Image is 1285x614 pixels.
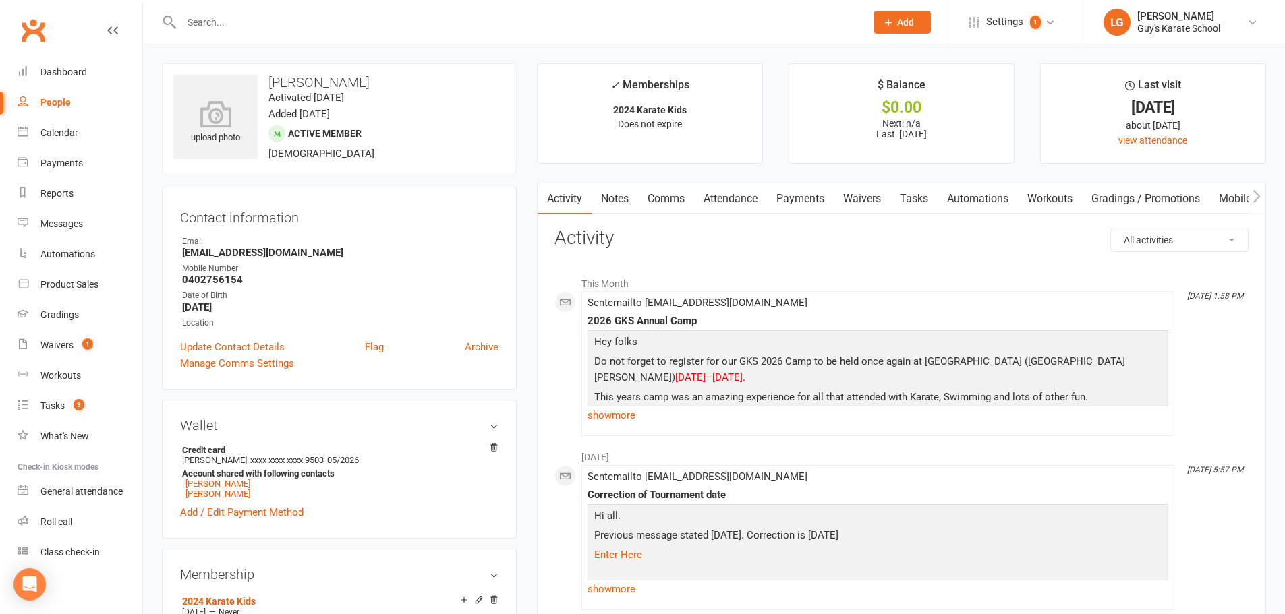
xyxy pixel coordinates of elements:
[1053,118,1253,133] div: about [DATE]
[182,274,498,286] strong: 0402756154
[1118,135,1187,146] a: view attendance
[18,88,142,118] a: People
[591,389,1165,408] p: This years camp was an amazing experience for all that attended with Karate, Swimming and lots of...
[180,443,498,501] li: [PERSON_NAME]
[1030,16,1041,29] span: 1
[182,289,498,302] div: Date of Birth
[185,489,250,499] a: [PERSON_NAME]
[82,338,93,350] span: 1
[173,100,258,145] div: upload photo
[874,11,931,34] button: Add
[591,353,1165,389] p: Do not forget to register for our GKS 2026 Camp to be held once again at [GEOGRAPHIC_DATA] ([GEOG...
[18,270,142,300] a: Product Sales
[554,443,1249,464] li: [DATE]
[588,580,1168,598] a: show more
[182,262,498,275] div: Mobile Number
[18,179,142,209] a: Reports
[18,239,142,270] a: Automations
[594,549,642,561] a: Enter Here
[13,568,46,601] div: Open Intercom Messenger
[613,104,687,115] strong: 2024 Karate Kids
[588,470,807,483] span: Sent email to [EMAIL_ADDRESS][DOMAIN_NAME]
[40,279,98,290] div: Product Sales
[1187,465,1243,474] i: [DATE] 5:57 PM
[18,391,142,421] a: Tasks 3
[618,119,682,129] span: Does not expire
[180,205,498,225] h3: Contact information
[834,183,890,214] a: Waivers
[74,399,84,410] span: 3
[365,339,384,355] a: Flag
[18,330,142,361] a: Waivers 1
[801,100,1002,115] div: $0.00
[250,455,324,465] span: xxxx xxxx xxxx 9503
[177,13,856,32] input: Search...
[610,79,619,92] i: ✓
[18,300,142,330] a: Gradings
[40,127,78,138] div: Calendar
[40,188,74,199] div: Reports
[588,297,807,309] span: Sent email to [EMAIL_ADDRESS][DOMAIN_NAME]
[180,567,498,582] h3: Membership
[40,249,95,259] div: Automations
[1137,22,1220,34] div: Guy's Karate School
[327,455,359,465] span: 05/2026
[767,183,834,214] a: Payments
[180,355,294,371] a: Manage Comms Settings
[1018,183,1082,214] a: Workouts
[588,489,1168,501] div: Correction of Tournament date
[465,339,498,355] a: Archive
[694,183,767,214] a: Attendance
[1053,100,1253,115] div: [DATE]
[554,270,1249,291] li: This Month
[18,507,142,537] a: Roll call
[986,7,1023,37] span: Settings
[40,486,123,497] div: General attendance
[40,218,83,229] div: Messages
[1125,76,1181,100] div: Last visit
[591,527,1165,547] p: Previous message stated [DATE]. Correction is [DATE]
[18,537,142,567] a: Class kiosk mode
[40,340,74,350] div: Waivers
[18,209,142,239] a: Messages
[268,92,344,104] time: Activated [DATE]
[185,479,250,489] a: [PERSON_NAME]
[554,228,1249,249] h3: Activity
[1082,183,1209,214] a: Gradings / Promotions
[878,76,925,100] div: $ Balance
[592,183,638,214] a: Notes
[897,17,914,28] span: Add
[610,76,689,101] div: Memberships
[588,406,1168,425] a: show more
[40,370,81,381] div: Workouts
[18,118,142,148] a: Calendar
[268,108,330,120] time: Added [DATE]
[538,183,592,214] a: Activity
[40,158,83,168] div: Payments
[40,67,87,78] div: Dashboard
[18,57,142,88] a: Dashboard
[268,148,374,160] span: [DEMOGRAPHIC_DATA]
[40,547,100,557] div: Class check-in
[182,317,498,330] div: Location
[591,334,1165,353] p: Hey folks
[182,445,492,455] strong: Credit card
[18,421,142,452] a: What's New
[16,13,50,47] a: Clubworx
[288,128,362,139] span: Active member
[180,418,498,433] h3: Wallet
[182,247,498,259] strong: [EMAIL_ADDRESS][DOMAIN_NAME]
[18,148,142,179] a: Payments
[675,371,745,383] span: [DATE]–[DATE].
[40,400,65,411] div: Tasks
[890,183,938,214] a: Tasks
[1137,10,1220,22] div: [PERSON_NAME]
[40,431,89,441] div: What's New
[182,235,498,248] div: Email
[40,309,79,320] div: Gradings
[40,97,71,108] div: People
[938,183,1018,214] a: Automations
[18,361,142,391] a: Workouts
[1209,183,1282,214] a: Mobile App
[638,183,694,214] a: Comms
